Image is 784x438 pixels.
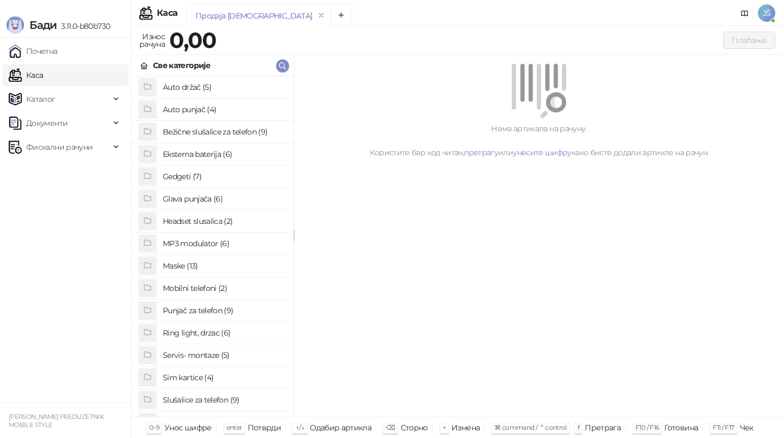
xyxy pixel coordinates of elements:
[401,421,428,435] div: Сторно
[163,346,285,364] h4: Servis- montaze (5)
[157,9,177,17] div: Каса
[9,413,103,429] small: [PERSON_NAME] PREDUZETNIK MOBILE STYLE
[163,212,285,230] h4: Headset slusalica (2)
[443,423,446,431] span: +
[386,423,395,431] span: ⌫
[195,10,312,22] div: Продаја [DEMOGRAPHIC_DATA]
[296,423,304,431] span: ↑/↓
[57,21,110,31] span: 3.11.0-b80b730
[758,4,775,22] span: JŠ
[29,19,57,32] span: Бади
[164,421,212,435] div: Унос шифре
[578,423,579,431] span: f
[314,11,328,20] button: remove
[169,27,216,53] strong: 0,00
[163,78,285,96] h4: Auto držač (5)
[740,421,754,435] div: Чек
[163,279,285,297] h4: Mobilni telefoni (2)
[7,16,24,34] img: Logo
[163,123,285,141] h4: Bežične slušalice za telefon (9)
[163,257,285,275] h4: Maske (13)
[9,64,43,86] a: Каса
[26,136,93,158] span: Фискални рачуни
[585,421,621,435] div: Претрага
[494,423,567,431] span: ⌘ command / ⌃ control
[163,391,285,409] h4: Slušalice za telefon (9)
[163,369,285,386] h4: Sim kartice (4)
[307,123,771,159] div: Нема артикала на рачуну. Користите бар код читач, или како бисте додали артикле на рачун.
[330,4,352,26] button: Add tab
[713,423,734,431] span: F11 / F17
[163,324,285,342] h4: Ring light, drzac (6)
[464,148,498,157] a: претрагу
[736,4,754,22] a: Документација
[248,421,281,435] div: Потврди
[664,421,698,435] div: Готовина
[153,59,210,71] div: Све категорије
[310,421,371,435] div: Одабир артикла
[163,302,285,319] h4: Punjač za telefon (9)
[451,421,480,435] div: Измена
[163,190,285,208] h4: Glava punjača (6)
[163,413,285,431] h4: Staklo za telefon (7)
[226,423,242,431] span: enter
[163,235,285,252] h4: MP3 modulator (6)
[26,112,68,134] span: Документи
[635,423,659,431] span: F10 / F16
[513,148,572,157] a: унесите шифру
[131,76,293,417] div: grid
[137,29,167,51] div: Износ рачуна
[163,145,285,163] h4: Eksterna baterija (6)
[723,32,775,49] button: Плаћање
[9,40,58,62] a: Почетна
[163,168,285,185] h4: Gedgeti (7)
[149,423,159,431] span: 0-9
[26,88,56,110] span: Каталог
[163,101,285,118] h4: Auto punjač (4)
